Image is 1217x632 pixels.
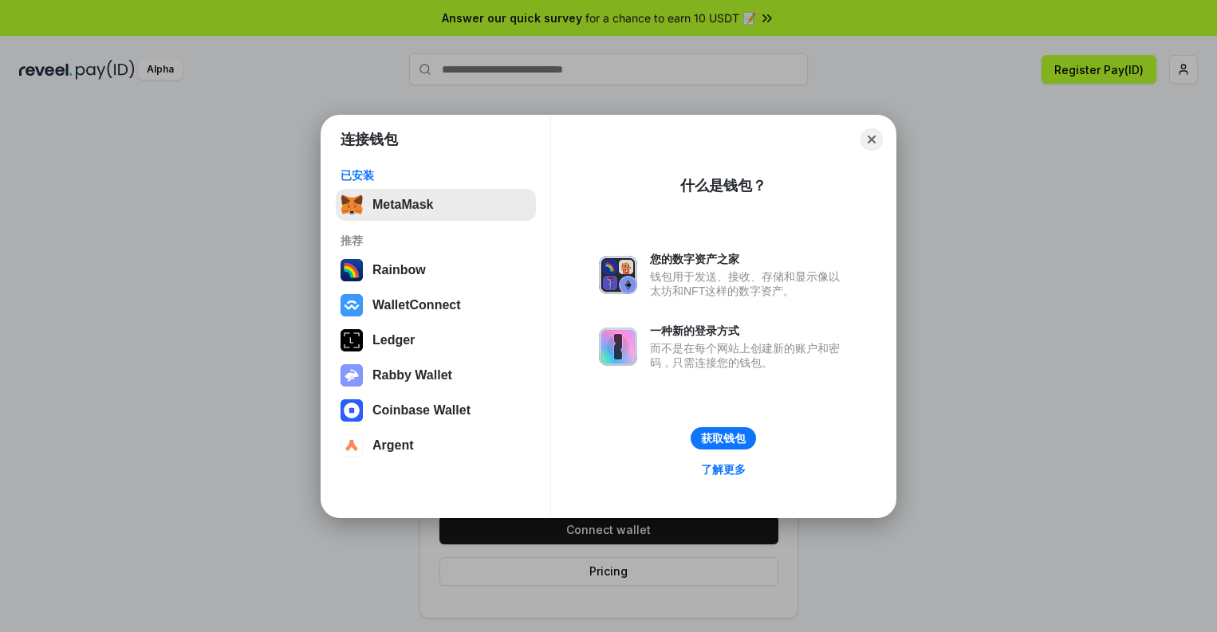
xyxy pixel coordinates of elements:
button: Rabby Wallet [336,359,536,391]
button: Rainbow [336,254,536,286]
div: 钱包用于发送、接收、存储和显示像以太坊和NFT这样的数字资产。 [650,269,848,298]
button: Argent [336,430,536,461]
div: 而不是在每个网站上创建新的账户和密码，只需连接您的钱包。 [650,341,848,370]
div: MetaMask [372,198,433,212]
div: 您的数字资产之家 [650,252,848,266]
div: 什么是钱包？ [680,176,766,195]
div: 推荐 [341,234,531,248]
h1: 连接钱包 [341,130,398,149]
img: svg+xml,%3Csvg%20width%3D%2228%22%20height%3D%2228%22%20viewBox%3D%220%200%2028%2028%22%20fill%3D... [341,434,363,457]
div: WalletConnect [372,298,461,312]
img: svg+xml,%3Csvg%20xmlns%3D%22http%3A%2F%2Fwww.w3.org%2F2000%2Fsvg%22%20fill%3D%22none%22%20viewBox... [599,328,637,366]
img: svg+xml,%3Csvg%20fill%3D%22none%22%20height%3D%2233%22%20viewBox%3D%220%200%2035%2033%22%20width%... [341,194,363,216]
button: MetaMask [336,189,536,221]
img: svg+xml,%3Csvg%20xmlns%3D%22http%3A%2F%2Fwww.w3.org%2F2000%2Fsvg%22%20width%3D%2228%22%20height%3... [341,329,363,351]
div: 已安装 [341,168,531,183]
button: Close [861,128,883,151]
a: 了解更多 [691,459,755,480]
img: svg+xml,%3Csvg%20xmlns%3D%22http%3A%2F%2Fwww.w3.org%2F2000%2Fsvg%22%20fill%3D%22none%22%20viewBox... [599,256,637,294]
button: WalletConnect [336,289,536,321]
button: Ledger [336,324,536,356]
button: Coinbase Wallet [336,395,536,426]
div: Argent [372,438,414,453]
div: Rabby Wallet [372,368,452,383]
div: 一种新的登录方式 [650,324,848,338]
img: svg+xml,%3Csvg%20xmlns%3D%22http%3A%2F%2Fwww.w3.org%2F2000%2Fsvg%22%20fill%3D%22none%22%20viewBox... [341,364,363,387]
img: svg+xml,%3Csvg%20width%3D%22120%22%20height%3D%22120%22%20viewBox%3D%220%200%20120%20120%22%20fil... [341,259,363,281]
div: Coinbase Wallet [372,403,471,418]
img: svg+xml,%3Csvg%20width%3D%2228%22%20height%3D%2228%22%20viewBox%3D%220%200%2028%2028%22%20fill%3D... [341,399,363,422]
div: 了解更多 [701,462,746,477]
div: Rainbow [372,263,426,277]
img: svg+xml,%3Csvg%20width%3D%2228%22%20height%3D%2228%22%20viewBox%3D%220%200%2028%2028%22%20fill%3D... [341,294,363,316]
div: 获取钱包 [701,431,746,446]
div: Ledger [372,333,415,347]
button: 获取钱包 [691,427,756,449]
